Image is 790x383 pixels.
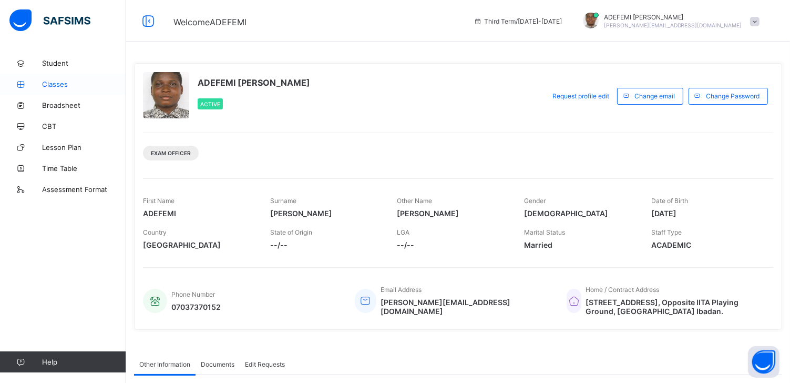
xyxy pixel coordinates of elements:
span: Email Address [381,286,422,294]
span: [PERSON_NAME] [270,209,382,218]
span: Home / Contract Address [586,286,659,294]
img: safsims [9,9,90,32]
button: Open asap [748,346,779,378]
span: Phone Number [171,290,215,298]
span: State of Origin [270,228,312,236]
span: [PERSON_NAME][EMAIL_ADDRESS][DOMAIN_NAME] [604,22,742,28]
span: --/-- [270,240,382,249]
span: [GEOGRAPHIC_DATA] [143,240,254,249]
div: ADEFEMIAJAYI [572,13,765,30]
span: Gender [524,197,546,205]
span: Country [143,228,167,236]
span: Edit Requests [245,360,285,368]
span: [DATE] [651,209,763,218]
span: Help [42,358,126,366]
span: session/term information [474,17,562,25]
span: [STREET_ADDRESS], Opposite IITA Playing Ground, [GEOGRAPHIC_DATA] Ibadan. [586,298,763,316]
span: Request profile edit [552,92,609,100]
span: Welcome ADEFEMI [173,17,247,27]
span: Active [200,101,220,107]
span: Time Table [42,164,126,173]
span: Surname [270,197,296,205]
span: Marital Status [524,228,565,236]
span: 07037370152 [171,303,221,311]
span: Change Password [706,92,760,100]
span: ACADEMIC [651,240,763,249]
span: --/-- [397,240,509,249]
span: CBT [42,122,126,130]
span: LGA [397,228,410,236]
span: Other Information [139,360,190,368]
span: Documents [201,360,234,368]
span: [DEMOGRAPHIC_DATA] [524,209,635,218]
span: Classes [42,80,126,88]
span: [PERSON_NAME][EMAIL_ADDRESS][DOMAIN_NAME] [381,298,551,316]
span: Date of Birth [651,197,688,205]
span: [PERSON_NAME] [397,209,509,218]
span: Lesson Plan [42,143,126,152]
span: ADEFEMI [PERSON_NAME] [604,13,742,21]
span: Exam Officer [151,150,191,156]
span: Staff Type [651,228,682,236]
span: Broadsheet [42,101,126,109]
span: First Name [143,197,175,205]
span: Student [42,59,126,67]
span: ADEFEMI [PERSON_NAME] [198,77,310,88]
span: ADEFEMI [143,209,254,218]
span: Other Name [397,197,433,205]
span: Assessment Format [42,185,126,194]
span: Married [524,240,635,249]
span: Change email [634,92,675,100]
